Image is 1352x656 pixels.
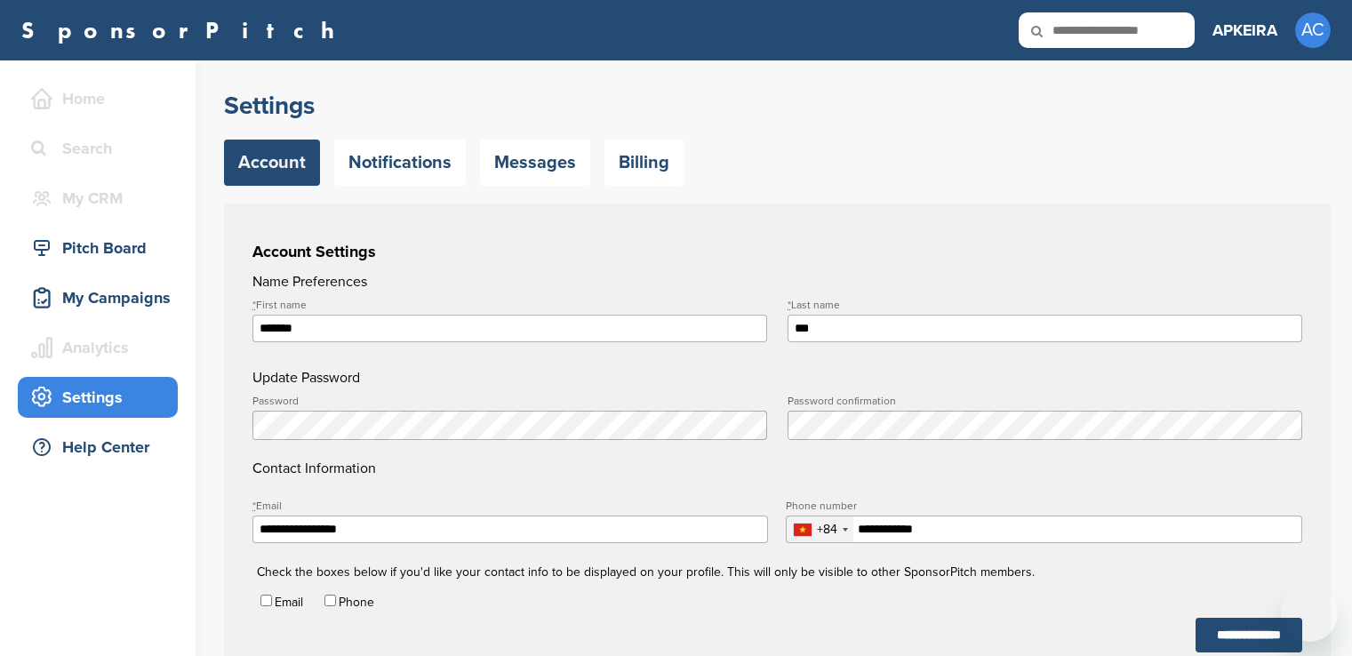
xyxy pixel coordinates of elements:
a: Messages [480,140,590,186]
a: Pitch Board [18,228,178,268]
a: Search [18,128,178,169]
h2: Settings [224,90,1331,122]
a: Notifications [334,140,466,186]
h4: Contact Information [252,396,1302,479]
a: Analytics [18,327,178,368]
div: My Campaigns [27,282,178,314]
div: Selected country [787,516,853,542]
label: Phone number [786,500,1301,511]
div: Home [27,83,178,115]
label: Last name [788,300,1302,310]
a: Home [18,78,178,119]
label: Email [275,595,303,610]
div: Help Center [27,431,178,463]
abbr: required [252,299,256,311]
label: Email [252,500,768,511]
iframe: Nút để khởi chạy cửa sổ nhắn tin [1281,585,1338,642]
label: Phone [339,595,374,610]
a: Settings [18,377,178,418]
h4: Update Password [252,367,1302,388]
a: My Campaigns [18,277,178,318]
a: Billing [604,140,684,186]
label: Password confirmation [788,396,1302,406]
label: Password [252,396,767,406]
div: Search [27,132,178,164]
a: Account [224,140,320,186]
div: +84 [817,524,837,536]
div: Settings [27,381,178,413]
a: SponsorPitch [21,19,346,42]
h3: Account Settings [252,239,1302,264]
abbr: required [252,500,256,512]
a: Help Center [18,427,178,468]
label: First name [252,300,767,310]
h4: Name Preferences [252,271,1302,292]
abbr: required [788,299,791,311]
h3: APKEIRA [1212,18,1277,43]
span: AC [1295,12,1331,48]
div: Analytics [27,332,178,364]
div: My CRM [27,182,178,214]
a: APKEIRA [1212,11,1277,50]
div: Pitch Board [27,232,178,264]
a: My CRM [18,178,178,219]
